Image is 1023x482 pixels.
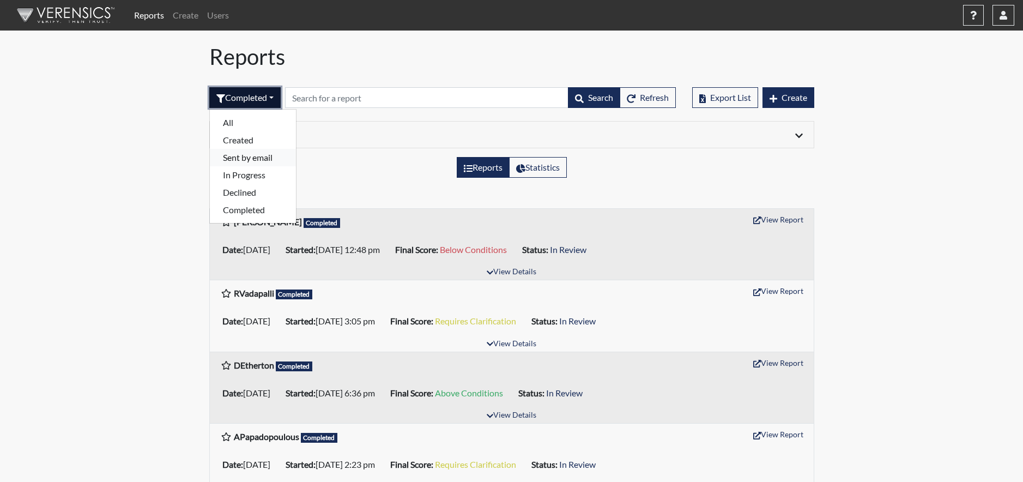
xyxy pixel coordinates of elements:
[395,244,438,255] b: Final Score:
[276,361,313,371] span: Completed
[209,87,281,108] button: Completed
[234,431,299,442] b: APapadopoulous
[301,433,338,443] span: Completed
[286,388,316,398] b: Started:
[130,4,168,26] a: Reports
[221,128,504,138] h6: Filters
[559,459,596,469] span: In Review
[482,408,541,423] button: View Details
[218,241,281,258] li: [DATE]
[782,92,807,103] span: Create
[285,87,568,108] input: Search by Registration ID, Interview Number, or Investigation Name.
[710,92,751,103] span: Export List
[276,290,313,299] span: Completed
[281,241,391,258] li: [DATE] 12:48 pm
[692,87,758,108] button: Export List
[222,459,243,469] b: Date:
[210,131,296,149] button: Created
[522,244,548,255] b: Status:
[509,157,567,178] label: View statistics about completed interviews
[209,186,814,204] h5: Results: 123
[210,166,296,184] button: In Progress
[550,244,586,255] span: In Review
[210,114,296,131] button: All
[531,459,558,469] b: Status:
[748,354,808,371] button: View Report
[281,312,386,330] li: [DATE] 3:05 pm
[435,388,503,398] span: Above Conditions
[568,87,620,108] button: Search
[222,388,243,398] b: Date:
[218,312,281,330] li: [DATE]
[210,201,296,219] button: Completed
[440,244,507,255] span: Below Conditions
[435,459,516,469] span: Requires Clarification
[531,316,558,326] b: Status:
[281,456,386,473] li: [DATE] 2:23 pm
[203,4,233,26] a: Users
[286,459,316,469] b: Started:
[234,360,274,370] b: DEtherton
[390,459,433,469] b: Final Score:
[210,184,296,201] button: Declined
[210,149,296,166] button: Sent by email
[518,388,544,398] b: Status:
[286,244,316,255] b: Started:
[222,244,243,255] b: Date:
[640,92,669,103] span: Refresh
[482,265,541,280] button: View Details
[588,92,613,103] span: Search
[559,316,596,326] span: In Review
[304,218,341,228] span: Completed
[209,87,281,108] div: Filter by interview status
[213,128,811,141] div: Click to expand/collapse filters
[222,316,243,326] b: Date:
[435,316,516,326] span: Requires Clarification
[762,87,814,108] button: Create
[218,384,281,402] li: [DATE]
[482,337,541,352] button: View Details
[748,211,808,228] button: View Report
[281,384,386,402] li: [DATE] 6:36 pm
[390,316,433,326] b: Final Score:
[620,87,676,108] button: Refresh
[748,426,808,443] button: View Report
[457,157,510,178] label: View the list of reports
[390,388,433,398] b: Final Score:
[546,388,583,398] span: In Review
[234,288,274,298] b: RVadapalli
[286,316,316,326] b: Started:
[218,456,281,473] li: [DATE]
[209,44,814,70] h1: Reports
[168,4,203,26] a: Create
[748,282,808,299] button: View Report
